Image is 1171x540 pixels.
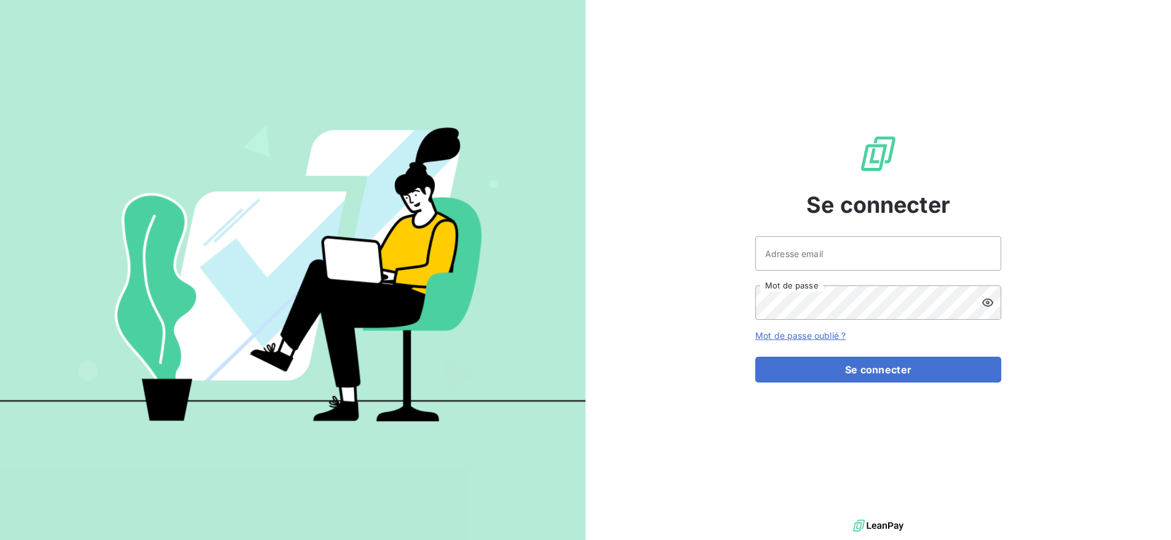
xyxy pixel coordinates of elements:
input: placeholder [755,236,1001,271]
a: Mot de passe oublié ? [755,330,846,341]
img: logo [853,517,903,535]
span: Se connecter [806,188,950,221]
button: Se connecter [755,357,1001,383]
img: Logo LeanPay [859,134,898,173]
